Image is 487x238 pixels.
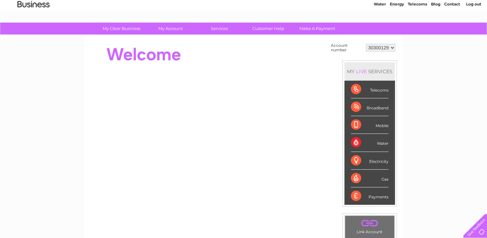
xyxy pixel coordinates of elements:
[351,170,389,187] div: Gas
[351,116,389,134] div: Mobile
[351,152,389,170] div: Electricity
[390,27,404,32] a: Energy
[345,215,395,236] td: Link Account
[242,23,295,35] a: Customer Help
[144,23,197,35] a: My Account
[193,23,246,35] a: Services
[17,17,50,36] img: logo.png
[95,23,148,35] a: My Clear Business
[351,98,389,116] div: Broadband
[351,134,389,152] div: Water
[351,187,389,205] div: Payments
[366,3,410,11] a: 0333 014 3131
[351,81,389,98] div: Telecoms
[408,27,427,32] a: Telecoms
[355,68,368,74] div: LIVE
[347,217,393,229] a: .
[291,23,344,35] a: Make A Payment
[374,27,386,32] a: Water
[92,4,396,31] div: Clear Business is a trading name of Verastar Limited (registered in [GEOGRAPHIC_DATA] No. 3667643...
[344,62,395,81] div: MY SERVICES
[431,27,440,32] a: Blog
[466,27,481,32] a: Log out
[329,42,364,54] td: Account number
[444,27,460,32] a: Contact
